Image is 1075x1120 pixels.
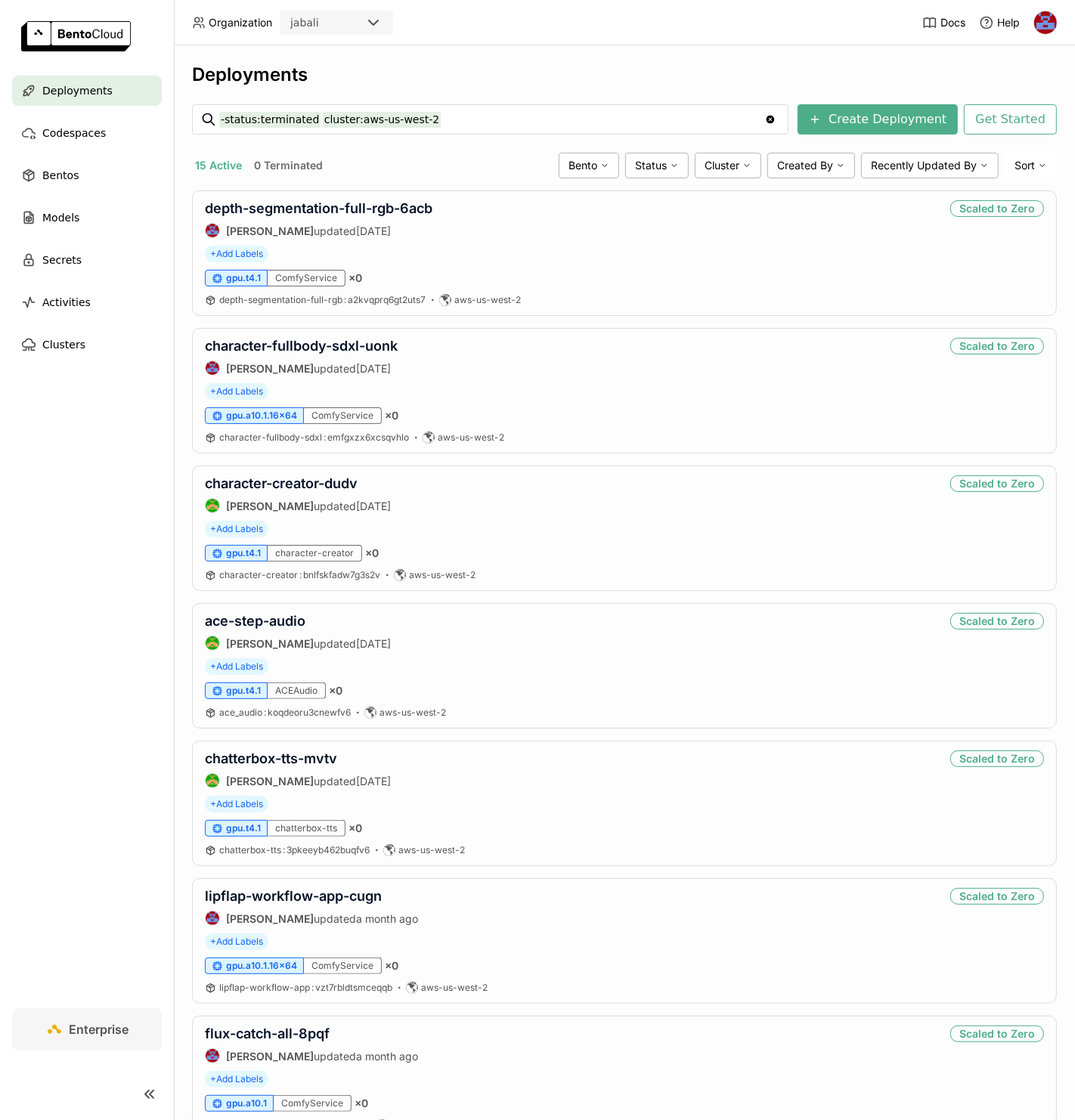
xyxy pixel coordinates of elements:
a: ace-step-audio [205,613,305,629]
div: ACEAudio [268,682,326,699]
input: Selected jabali. [321,16,322,31]
span: gpu.a10.1.16x64 [226,410,297,422]
span: Deployments [42,82,113,100]
a: chatterbox-tts-mvtv [205,750,337,766]
span: gpu.t4.1 [226,547,261,559]
span: +Add Labels [205,796,268,812]
div: updated [205,498,391,513]
a: lipflap-workflow-app:vzt7rbldtsmceqqb [219,982,392,994]
span: × 0 [349,271,362,285]
div: Scaled to Zero [950,338,1044,354]
span: Organization [209,16,272,29]
div: updated [205,360,398,376]
img: Jhonatan Oliveira [206,224,219,237]
span: character-fullbody-sdxl emfgxzx6xcsqvhlo [219,432,409,443]
span: ace_audio koqdeoru3cnewfv6 [219,707,351,718]
strong: [PERSON_NAME] [226,775,314,787]
span: [DATE] [356,362,391,375]
span: [DATE] [356,775,391,787]
strong: [PERSON_NAME] [226,637,314,650]
div: Scaled to Zero [950,200,1044,217]
a: Bentos [12,160,162,190]
div: ComfyService [274,1095,352,1112]
span: aws-us-west-2 [380,707,446,719]
strong: [PERSON_NAME] [226,1050,314,1063]
a: Deployments [12,76,162,106]
span: chatterbox-tts 3pkeeyb462buqfv6 [219,844,370,855]
svg: Clear value [764,113,776,125]
div: updated [205,636,391,651]
span: a month ago [356,912,418,925]
div: character-creator [268,545,362,562]
span: : [311,982,314,993]
a: Activities [12,287,162,317]
span: Bento [568,159,597,172]
a: Docs [922,15,965,30]
img: Steve Guo [206,774,219,787]
div: chatterbox-tts [268,820,345,837]
span: depth-segmentation-full-rgb a2kvqprq6gt2uts7 [219,294,426,305]
div: updated [205,223,432,238]
span: gpu.t4.1 [226,685,261,697]
div: Cluster [695,153,761,178]
div: updated [205,773,391,788]
strong: [PERSON_NAME] [226,362,314,375]
span: Models [42,209,79,227]
div: Created By [767,153,855,178]
div: Bento [559,153,619,178]
a: lipflap-workflow-app-cugn [205,888,382,904]
span: gpu.a10.1 [226,1097,267,1109]
button: 15 Active [192,156,245,175]
span: [DATE] [356,500,391,512]
div: ComfyService [268,270,345,286]
a: flux-catch-all-8pqf [205,1026,330,1041]
span: Help [997,16,1020,29]
span: +Add Labels [205,658,268,675]
span: × 0 [349,821,362,835]
span: Bentos [42,166,79,184]
img: Jhonatan Oliveira [1034,11,1057,34]
span: : [264,707,266,718]
button: Create Deployment [798,104,958,135]
div: Sort [1005,153,1057,178]
a: character-creator-dudv [205,475,358,491]
a: Clusters [12,330,162,360]
span: Status [635,159,667,172]
button: Get Started [964,104,1057,135]
span: [DATE] [356,637,391,650]
span: Docs [940,16,965,29]
span: aws-us-west-2 [438,432,504,444]
span: aws-us-west-2 [454,294,521,306]
div: Recently Updated By [861,153,999,178]
span: Activities [42,293,91,311]
span: × 0 [365,546,379,560]
span: aws-us-west-2 [398,844,465,856]
span: × 0 [329,684,342,698]
a: depth-segmentation-full-rgb:a2kvqprq6gt2uts7 [219,294,426,306]
span: +Add Labels [205,521,268,537]
div: jabali [290,15,319,30]
div: Help [979,15,1020,30]
span: Secrets [42,251,82,269]
span: : [283,844,285,855]
strong: [PERSON_NAME] [226,500,314,512]
span: × 0 [385,959,398,973]
span: × 0 [355,1097,368,1110]
span: × 0 [385,409,398,422]
a: Models [12,203,162,233]
div: Scaled to Zero [950,475,1044,492]
span: Clusters [42,336,85,354]
div: updated [205,1048,418,1063]
span: aws-us-west-2 [421,982,488,994]
div: Deployments [192,63,1057,86]
span: gpu.t4.1 [226,822,261,834]
a: chatterbox-tts:3pkeeyb462buqfv6 [219,844,370,856]
span: a month ago [356,1050,418,1063]
button: 0 Terminated [251,156,326,175]
span: +Add Labels [205,246,268,262]
span: +Add Labels [205,383,268,400]
a: character-fullbody-sdxl:emfgxzx6xcsqvhlo [219,432,409,444]
a: ace_audio:koqdeoru3cnewfv6 [219,707,351,719]
span: Sort [1015,159,1035,172]
div: ComfyService [304,958,382,974]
